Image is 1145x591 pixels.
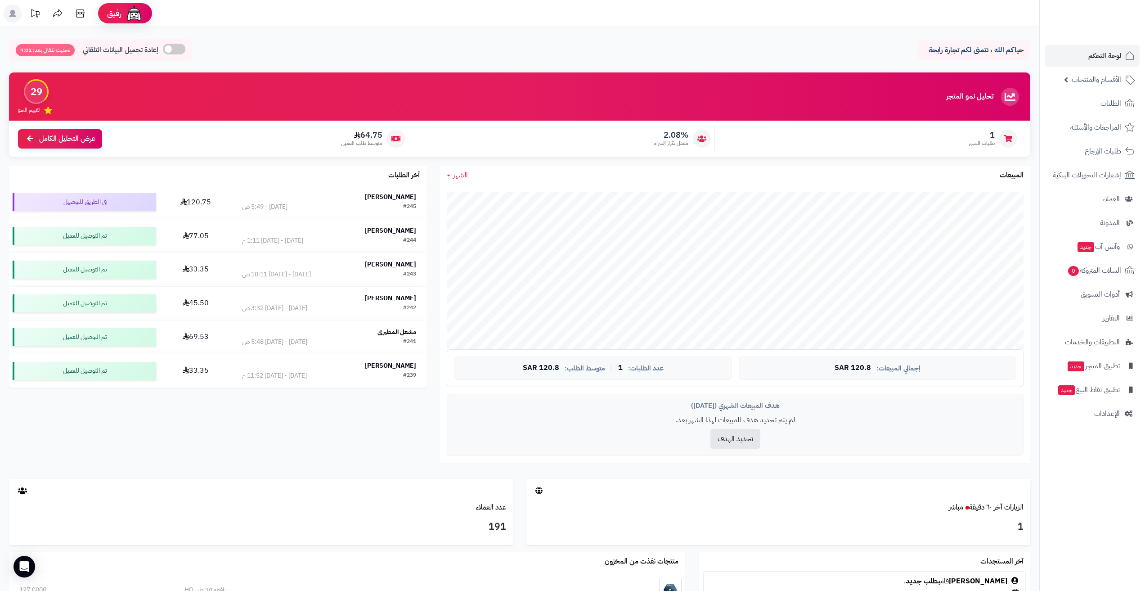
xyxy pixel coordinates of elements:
p: حياكم الله ، نتمنى لكم تجارة رابحة [925,45,1024,55]
span: 64.75 [341,130,382,140]
span: 120.8 SAR [835,364,871,372]
a: التقارير [1045,307,1140,329]
div: [DATE] - [DATE] 1:11 م [242,236,303,245]
a: تطبيق نقاط البيعجديد [1045,379,1140,401]
a: الإعدادات [1045,403,1140,424]
img: ai-face.png [125,5,143,23]
div: Open Intercom Messenger [13,556,35,577]
div: في الطريق للتوصيل [13,193,156,211]
span: المدونة [1100,217,1120,229]
a: وآتس آبجديد [1045,236,1140,257]
a: الشهر [447,170,468,180]
button: تحديد الهدف [710,429,760,449]
span: أدوات التسويق [1081,288,1120,301]
a: طلبات الإرجاع [1045,140,1140,162]
strong: [PERSON_NAME] [365,293,416,303]
span: التقارير [1103,312,1120,325]
td: 33.35 [160,354,232,388]
div: تم التوصيل للعميل [13,227,156,245]
span: متوسط طلب العميل [341,140,382,147]
span: الإعدادات [1094,407,1120,420]
a: أدوات التسويق [1045,284,1140,305]
div: تم التوصيل للعميل [13,261,156,279]
span: رفيق [107,8,121,19]
a: بطلب جديد [906,576,940,586]
h3: 191 [16,519,506,535]
p: لم يتم تحديد هدف للمبيعات لهذا الشهر بعد. [454,415,1016,425]
a: الطلبات [1045,93,1140,114]
a: الزيارات آخر ٦٠ دقيقةمباشر [949,502,1024,513]
a: إشعارات التحويلات البنكية [1045,164,1140,186]
span: الشهر [453,170,468,180]
span: 2.08% [654,130,688,140]
span: المراجعات والأسئلة [1070,121,1121,134]
a: عدد العملاء [476,502,506,513]
span: 1 [618,364,623,372]
span: جديد [1058,385,1075,395]
td: 120.75 [160,185,232,219]
div: تم التوصيل للعميل [13,362,156,380]
a: التطبيقات والخدمات [1045,331,1140,353]
span: الأقسام والمنتجات [1072,73,1121,86]
strong: [PERSON_NAME] [365,361,416,370]
span: التطبيقات والخدمات [1065,336,1120,348]
h3: 1 [533,519,1024,535]
span: معدل تكرار الشراء [654,140,688,147]
span: متوسط الطلب: [565,365,605,372]
h3: آخر المستجدات [980,558,1024,566]
span: وآتس آب [1077,240,1120,253]
strong: [PERSON_NAME] [365,226,416,235]
a: العملاء [1045,188,1140,210]
span: عدد الطلبات: [628,365,664,372]
h3: منتجات نفذت من المخزون [605,558,678,566]
span: | [611,365,613,371]
span: إجمالي المبيعات: [876,365,920,372]
h3: المبيعات [1000,171,1024,180]
a: تطبيق المتجرجديد [1045,355,1140,377]
span: لوحة التحكم [1088,50,1121,62]
div: [DATE] - 5:49 ص [242,203,287,212]
div: #245 [403,203,416,212]
span: تطبيق المتجر [1067,360,1120,372]
td: 33.35 [160,253,232,286]
div: #242 [403,304,416,313]
span: 120.8 SAR [523,364,559,372]
strong: [PERSON_NAME] [365,192,416,202]
span: الطلبات [1100,97,1121,110]
a: المراجعات والأسئلة [1045,117,1140,138]
span: السلات المتروكة [1067,264,1121,277]
a: المدونة [1045,212,1140,234]
a: السلات المتروكة0 [1045,260,1140,281]
div: هدف المبيعات الشهري ([DATE]) [454,401,1016,411]
span: تطبيق نقاط البيع [1057,383,1120,396]
a: تحديثات المنصة [24,5,46,25]
a: عرض التحليل الكامل [18,129,102,149]
div: [DATE] - [DATE] 10:11 ص [242,270,311,279]
td: 69.53 [160,320,232,354]
div: #243 [403,270,416,279]
strong: [PERSON_NAME] [365,260,416,269]
span: طلبات الإرجاع [1085,145,1121,158]
div: #239 [403,371,416,380]
a: [PERSON_NAME] [949,576,1007,586]
a: لوحة التحكم [1045,45,1140,67]
span: عرض التحليل الكامل [39,134,95,144]
span: تحديث تلقائي بعد: 4:01 [16,44,75,56]
td: 77.05 [160,219,232,253]
div: تم التوصيل للعميل [13,328,156,346]
div: #241 [403,338,416,347]
img: logo-2.png [1084,21,1136,40]
div: [DATE] - [DATE] 5:48 ص [242,338,307,347]
span: جديد [1068,361,1084,371]
h3: تحليل نمو المتجر [946,93,993,101]
div: [DATE] - [DATE] 11:52 م [242,371,307,380]
td: 45.50 [160,287,232,320]
span: إعادة تحميل البيانات التلقائي [83,45,158,55]
div: #244 [403,236,416,245]
span: طلبات الشهر [969,140,995,147]
div: [DATE] - [DATE] 3:32 ص [242,304,307,313]
h3: آخر الطلبات [388,171,420,180]
span: تقييم النمو [18,106,40,114]
div: تم التوصيل للعميل [13,294,156,312]
span: 0 [1068,266,1079,276]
